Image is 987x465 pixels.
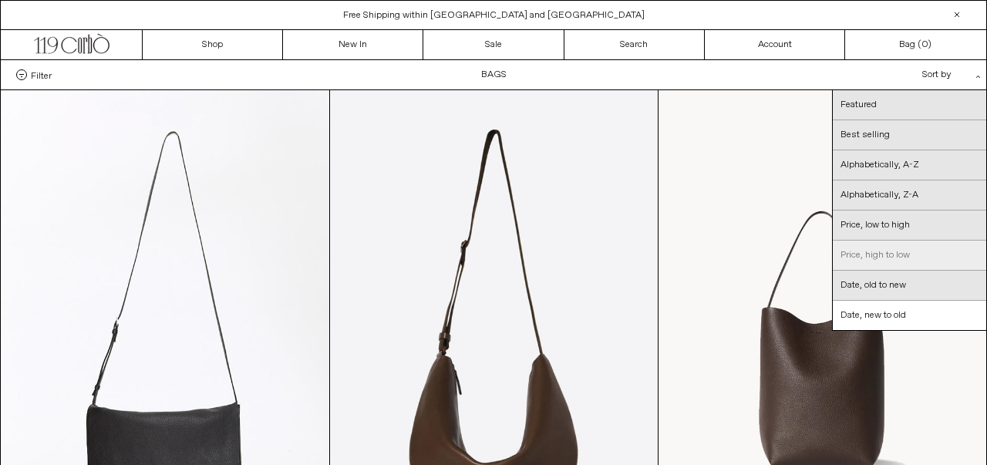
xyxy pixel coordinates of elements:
div: Sort by [832,60,971,89]
a: Featured [833,90,986,120]
a: Best selling [833,120,986,150]
a: Date, new to old [833,301,986,330]
a: Alphabetically, A-Z [833,150,986,180]
a: New In [283,30,423,59]
a: Search [564,30,705,59]
a: Free Shipping within [GEOGRAPHIC_DATA] and [GEOGRAPHIC_DATA] [343,9,645,22]
a: Sale [423,30,564,59]
a: Price, low to high [833,211,986,241]
a: Account [705,30,845,59]
a: Shop [143,30,283,59]
a: Alphabetically, Z-A [833,180,986,211]
span: 0 [921,39,928,51]
a: Bag () [845,30,985,59]
span: ) [921,38,931,52]
a: Price, high to low [833,241,986,271]
a: Date, old to new [833,271,986,301]
span: Filter [31,69,52,80]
